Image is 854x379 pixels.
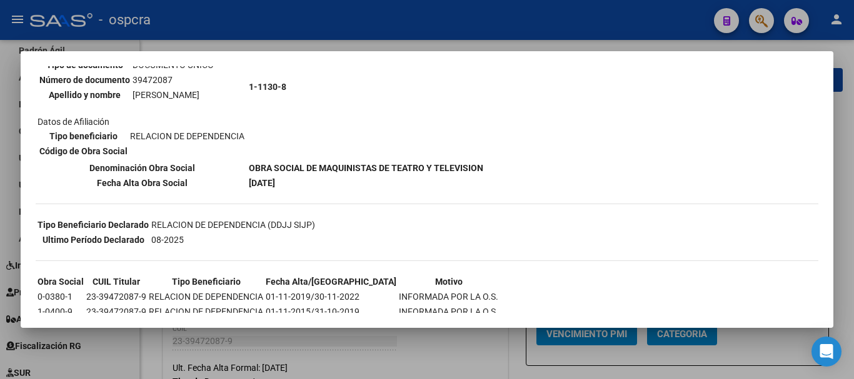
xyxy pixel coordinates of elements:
[37,14,247,160] td: Datos personales Datos de Afiliación
[265,290,397,303] td: 01-11-2019/30-11-2022
[86,305,147,318] td: 23-39472087-9
[148,290,264,303] td: RELACION DE DEPENDENCIA
[249,163,483,173] b: OBRA SOCIAL DE MAQUINISTAS DE TEATRO Y TELEVISION
[129,129,245,143] td: RELACION DE DEPENDENCIA
[37,218,149,232] th: Tipo Beneficiario Declarado
[249,178,275,188] b: [DATE]
[811,337,841,367] div: Open Intercom Messenger
[39,129,128,143] th: Tipo beneficiario
[37,176,247,190] th: Fecha Alta Obra Social
[39,88,131,102] th: Apellido y nombre
[37,233,149,247] th: Ultimo Período Declarado
[151,218,316,232] td: RELACION DE DEPENDENCIA (DDJJ SIJP)
[148,275,264,288] th: Tipo Beneficiario
[151,233,316,247] td: 08-2025
[86,275,147,288] th: CUIL Titular
[132,88,214,102] td: [PERSON_NAME]
[37,275,84,288] th: Obra Social
[37,161,247,175] th: Denominación Obra Social
[265,275,397,288] th: Fecha Alta/[GEOGRAPHIC_DATA]
[398,305,499,318] td: INFORMADA POR LA O.S.
[249,82,286,92] b: 1-1130-8
[265,305,397,318] td: 01-11-2015/31-10-2019
[86,290,147,303] td: 23-39472087-9
[39,144,128,158] th: Código de Obra Social
[398,290,499,303] td: INFORMADA POR LA O.S.
[148,305,264,318] td: RELACION DE DEPENDENCIA
[37,290,84,303] td: 0-0380-1
[398,275,499,288] th: Motivo
[132,73,214,87] td: 39472087
[39,73,131,87] th: Número de documento
[37,305,84,318] td: 1-0400-9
